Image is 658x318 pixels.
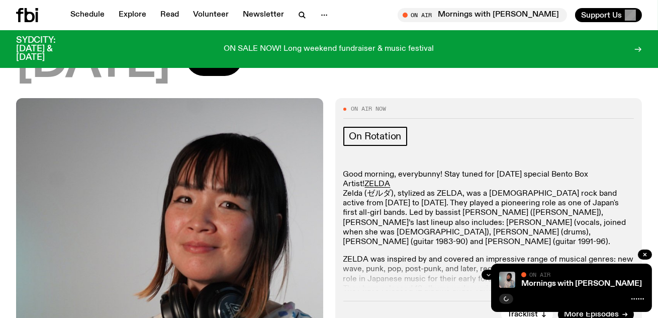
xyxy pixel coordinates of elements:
[187,8,235,22] a: Volunteer
[343,255,634,303] p: ZELDA was inspired by and covered an impressive range of musical genres: new wave, punk, pop, pos...
[154,8,185,22] a: Read
[113,8,152,22] a: Explore
[365,180,391,188] a: ZELDA
[343,127,408,146] a: On Rotation
[499,272,515,288] img: Kana Frazer is smiling at the camera with her head tilted slightly to her left. She wears big bla...
[529,271,550,278] span: On Air
[581,11,622,20] span: Support Us
[507,310,538,318] span: Tracklist
[521,280,642,288] a: Mornings with [PERSON_NAME]
[349,131,402,142] span: On Rotation
[398,8,567,22] button: On AirMornings with [PERSON_NAME]
[64,8,111,22] a: Schedule
[575,8,642,22] button: Support Us
[224,45,434,54] p: ON SALE NOW! Long weekend fundraiser & music festival
[343,170,634,248] p: Good morning, everybunny! Stay tuned for [DATE] special Bento Box Artist! Zelda (ゼルダ), stylized a...
[16,36,80,62] h3: SYDCITY: [DATE] & [DATE]
[16,41,170,86] span: [DATE]
[351,106,387,112] span: On Air Now
[237,8,290,22] a: Newsletter
[564,310,619,318] span: More Episodes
